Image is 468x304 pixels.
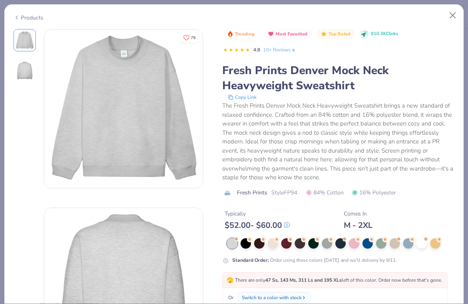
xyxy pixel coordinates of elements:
[227,31,233,37] img: Trending sort
[225,93,259,101] button: copy to clipboard
[232,257,269,263] strong: Standard Order :
[191,36,196,40] span: 79
[235,32,255,36] span: Trending
[222,63,455,93] div: Fresh Prints Denver Mock Neck Heavyweight Sweatshirt
[227,277,233,284] span: 🫣
[317,29,355,39] button: Badge Button
[344,220,372,230] div: M - 2XL
[232,257,397,264] div: Order using these colors [DATE] and we’ll delivery by 9/11.
[265,277,342,283] strong: 47 Ss, 143 Ms, 311 Ls and 195 XLs
[227,277,442,283] span: There are only left of this color. Order now before that's gone.
[14,14,43,22] div: Products
[321,31,327,37] img: Top Rated sort
[263,46,296,53] a: 10+ Reviews
[329,32,351,36] span: Top Rated
[223,44,250,57] div: 4.8 Stars
[222,190,233,196] img: brand logo
[15,61,34,80] img: Back
[445,8,460,23] button: Close
[344,210,372,218] div: Comes In
[180,32,199,43] button: Like
[222,101,455,182] div: The Fresh Prints Denver Mock Neck Heavyweight Sweatshirt brings a new standard of relaxed confide...
[352,188,396,197] span: 16% Polyester
[237,292,311,303] button: Switch to a color with stock
[271,188,297,197] span: Style FP94
[306,188,344,197] span: 84% Cotton
[44,29,203,188] img: Front
[237,188,267,197] span: Fresh Prints
[15,31,34,50] img: Front
[227,294,233,301] span: Or
[223,29,259,39] button: Badge Button
[268,31,274,37] img: Most Favorited sort
[225,220,290,230] div: $ 52.00 - $ 60.00
[276,32,307,36] span: Most Favorited
[242,294,302,301] div: Switch to a color with stock
[225,210,290,218] div: Typically
[253,47,260,53] span: 4.8
[264,29,312,39] button: Badge Button
[371,31,398,37] span: 910.3K Clicks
